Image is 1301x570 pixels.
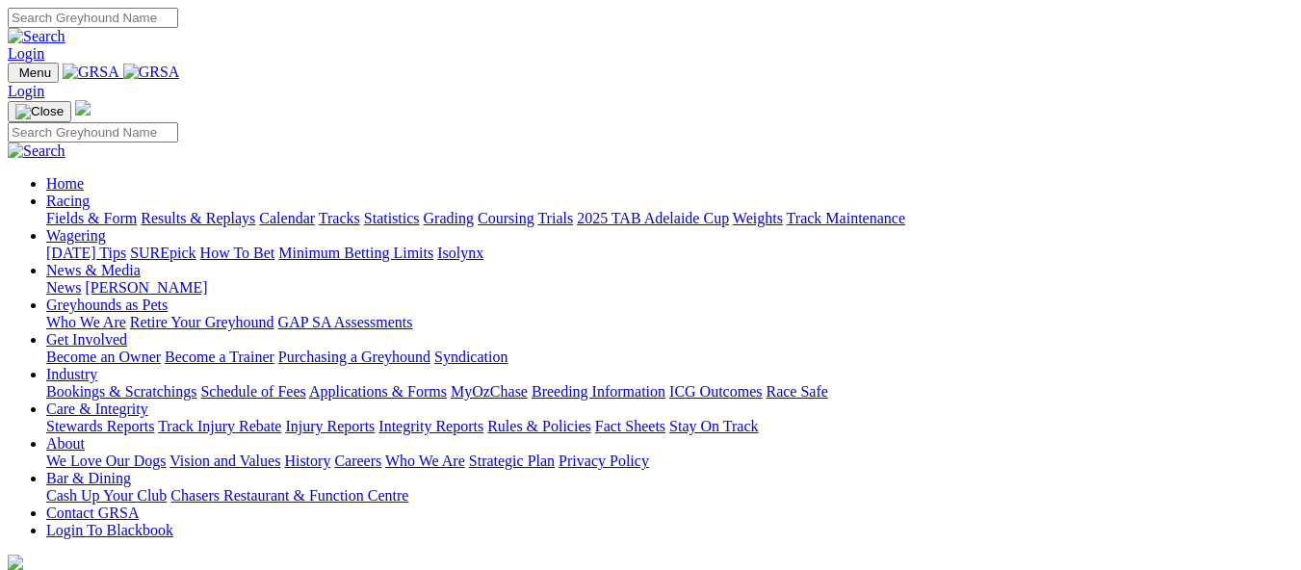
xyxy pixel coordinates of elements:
[46,279,81,296] a: News
[378,418,483,434] a: Integrity Reports
[46,470,131,486] a: Bar & Dining
[85,279,207,296] a: [PERSON_NAME]
[766,383,827,400] a: Race Safe
[669,418,758,434] a: Stay On Track
[200,245,275,261] a: How To Bet
[170,487,408,504] a: Chasers Restaurant & Function Centre
[8,122,178,142] input: Search
[46,262,141,278] a: News & Media
[63,64,119,81] img: GRSA
[46,401,148,417] a: Care & Integrity
[469,453,555,469] a: Strategic Plan
[8,45,44,62] a: Login
[595,418,665,434] a: Fact Sheets
[46,487,1293,505] div: Bar & Dining
[46,175,84,192] a: Home
[424,210,474,226] a: Grading
[46,418,1293,435] div: Care & Integrity
[46,193,90,209] a: Racing
[451,383,528,400] a: MyOzChase
[577,210,729,226] a: 2025 TAB Adelaide Cup
[15,104,64,119] img: Close
[364,210,420,226] a: Statistics
[46,418,154,434] a: Stewards Reports
[46,349,161,365] a: Become an Owner
[46,487,167,504] a: Cash Up Your Club
[169,453,280,469] a: Vision and Values
[46,227,106,244] a: Wagering
[385,453,465,469] a: Who We Are
[46,314,1293,331] div: Greyhounds as Pets
[8,555,23,570] img: logo-grsa-white.png
[165,349,274,365] a: Become a Trainer
[46,453,166,469] a: We Love Our Dogs
[8,142,65,160] img: Search
[46,349,1293,366] div: Get Involved
[46,245,126,261] a: [DATE] Tips
[8,28,65,45] img: Search
[787,210,905,226] a: Track Maintenance
[278,314,413,330] a: GAP SA Assessments
[559,453,649,469] a: Privacy Policy
[46,383,196,400] a: Bookings & Scratchings
[19,65,51,80] span: Menu
[532,383,665,400] a: Breeding Information
[487,418,591,434] a: Rules & Policies
[8,8,178,28] input: Search
[434,349,507,365] a: Syndication
[46,297,168,313] a: Greyhounds as Pets
[46,245,1293,262] div: Wagering
[669,383,762,400] a: ICG Outcomes
[46,522,173,538] a: Login To Blackbook
[8,83,44,99] a: Login
[46,210,1293,227] div: Racing
[733,210,783,226] a: Weights
[437,245,483,261] a: Isolynx
[278,349,430,365] a: Purchasing a Greyhound
[200,383,305,400] a: Schedule of Fees
[46,331,127,348] a: Get Involved
[478,210,534,226] a: Coursing
[8,101,71,122] button: Toggle navigation
[46,210,137,226] a: Fields & Form
[46,383,1293,401] div: Industry
[141,210,255,226] a: Results & Replays
[537,210,573,226] a: Trials
[284,453,330,469] a: History
[309,383,447,400] a: Applications & Forms
[46,314,126,330] a: Who We Are
[46,505,139,521] a: Contact GRSA
[46,453,1293,470] div: About
[123,64,180,81] img: GRSA
[130,245,195,261] a: SUREpick
[259,210,315,226] a: Calendar
[130,314,274,330] a: Retire Your Greyhound
[334,453,381,469] a: Careers
[278,245,433,261] a: Minimum Betting Limits
[46,366,97,382] a: Industry
[75,100,91,116] img: logo-grsa-white.png
[46,279,1293,297] div: News & Media
[46,435,85,452] a: About
[158,418,281,434] a: Track Injury Rebate
[8,63,59,83] button: Toggle navigation
[285,418,375,434] a: Injury Reports
[319,210,360,226] a: Tracks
